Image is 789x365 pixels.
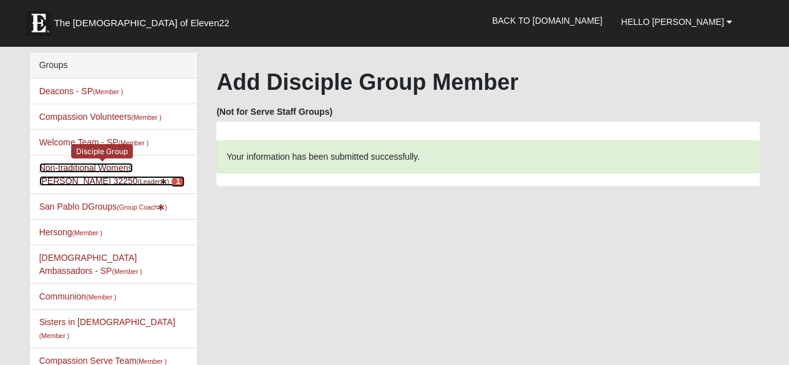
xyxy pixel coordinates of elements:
[39,163,185,186] a: Non-traditional Womens [PERSON_NAME] 32250(Leader) 1
[30,52,197,79] div: Groups
[39,291,117,301] a: Communion(Member )
[39,253,142,276] a: [DEMOGRAPHIC_DATA] Ambassadors - SP(Member )
[102,350,184,361] span: ViewState Size: 49 KB
[39,112,162,122] a: Compassion Volunteers(Member )
[226,152,420,162] span: Your information has been submitted successfully.
[758,343,781,361] a: Page Properties (Alt+P)
[39,332,69,339] small: (Member )
[119,139,148,147] small: (Member )
[39,227,102,237] a: Hersong(Member )
[216,107,760,117] h5: (Not for Serve Staff Groups)
[93,88,123,95] small: (Member )
[20,4,269,36] a: The [DEMOGRAPHIC_DATA] of Eleven22
[483,5,612,36] a: Back to [DOMAIN_NAME]
[71,144,133,158] div: Disciple Group
[39,202,167,212] a: San Pablo DGroups(Group Coach)
[621,17,724,27] span: Hello [PERSON_NAME]
[132,114,162,121] small: (Member )
[138,178,170,185] small: (Leader )
[12,351,89,360] a: Page Load Time: 1.04s
[736,343,758,361] a: Block Configuration (Alt-B)
[172,176,185,187] span: number of pending members
[612,6,742,37] a: Hello [PERSON_NAME]
[276,348,283,361] a: Web cache enabled
[26,11,51,36] img: Eleven22 logo
[39,86,123,96] a: Deacons - SP(Member )
[216,69,760,95] h1: Add Disciple Group Member
[54,17,230,29] span: The [DEMOGRAPHIC_DATA] of Eleven22
[39,317,175,340] a: Sisters in [DEMOGRAPHIC_DATA](Member )
[86,293,116,301] small: (Member )
[193,350,266,361] span: HTML Size: 133 KB
[117,203,167,211] small: (Group Coach )
[39,137,149,147] a: Welcome Team - SP(Member )
[72,229,102,236] small: (Member )
[112,268,142,275] small: (Member )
